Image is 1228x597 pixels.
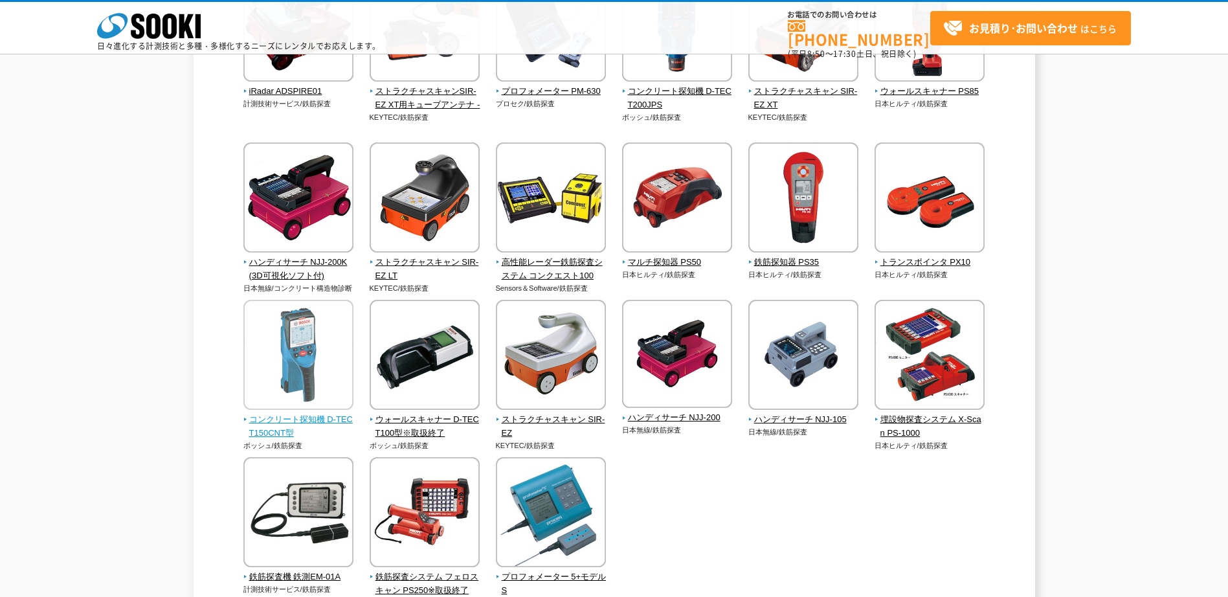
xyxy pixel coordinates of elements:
a: プロフォメーター PM-630 [496,73,607,98]
img: トランスポインタ PX10 [875,142,985,256]
span: トランスポインタ PX10 [875,256,985,269]
img: ハンディサーチ NJJ-105 [748,300,858,413]
span: ストラクチャスキャン SIR-EZ [496,413,607,440]
span: プロフォメーター PM-630 [496,85,607,98]
a: iRadar ADSPIRE01 [243,73,354,98]
span: 埋設物探査システム X-Scan PS-1000 [875,413,985,440]
span: ストラクチャスキャン SIR-EZ XT [748,85,859,112]
a: コンクリート探知機 D-TECT150CNT型 [243,401,354,440]
p: 日本ヒルティ/鉄筋探査 [875,98,985,109]
a: ストラクチャスキャン SIR-EZ [496,401,607,440]
img: 鉄筋探知器 PS35 [748,142,858,256]
img: コンクリート探知機 D-TECT150CNT型 [243,300,353,413]
a: 鉄筋探査機 鉄測EM-01A [243,558,354,584]
span: ウォールスキャナー PS85 [875,85,985,98]
span: お電話でのお問い合わせは [788,11,930,19]
p: 日々進化する計測技術と多種・多様化するニーズにレンタルでお応えします。 [97,42,381,50]
p: KEYTEC/鉄筋探査 [370,283,480,294]
p: ボッシュ/鉄筋探査 [622,112,733,123]
img: 鉄筋探査機 鉄測EM-01A [243,457,353,570]
img: 埋設物探査システム X-Scan PS-1000 [875,300,985,413]
span: 鉄筋探知器 PS35 [748,256,859,269]
a: ハンディサーチ NJJ-200 [622,400,733,425]
span: ストラクチャスキャンSIR-EZ XT用キューブアンテナ - [370,85,480,112]
p: 日本ヒルティ/鉄筋探査 [875,440,985,451]
img: ストラクチャスキャン SIR-EZ [496,300,606,413]
p: 計測技術サービス/鉄筋探査 [243,584,354,595]
span: (平日 ～ 土日、祝日除く) [788,48,916,60]
span: はこちら [943,19,1117,38]
p: KEYTEC/鉄筋探査 [496,440,607,451]
span: マルチ探知器 PS50 [622,256,733,269]
span: 高性能レーダー鉄筋探査システム コンクエスト100 [496,256,607,283]
a: 鉄筋探知器 PS35 [748,243,859,269]
p: ボッシュ/鉄筋探査 [243,440,354,451]
p: 日本ヒルティ/鉄筋探査 [748,269,859,280]
p: Sensors＆Software/鉄筋探査 [496,283,607,294]
a: ハンディサーチ NJJ-105 [748,401,859,427]
a: 高性能レーダー鉄筋探査システム コンクエスト100 [496,243,607,282]
img: ハンディサーチ NJJ-200 [622,300,732,411]
span: ハンディサーチ NJJ-200K(3D可視化ソフト付) [243,256,354,283]
span: ウォールスキャナー D-TECT100型※取扱終了 [370,413,480,440]
img: マルチ探知器 PS50 [622,142,732,256]
a: 埋設物探査システム X-Scan PS-1000 [875,401,985,440]
a: ハンディサーチ NJJ-200K(3D可視化ソフト付) [243,243,354,282]
p: ボッシュ/鉄筋探査 [370,440,480,451]
img: ハンディサーチ NJJ-200K(3D可視化ソフト付) [243,142,353,256]
p: KEYTEC/鉄筋探査 [370,112,480,123]
img: プロフォメーター 5+モデルS [496,457,606,570]
span: iRadar ADSPIRE01 [243,85,354,98]
img: ウォールスキャナー D-TECT100型※取扱終了 [370,300,480,413]
a: ストラクチャスキャンSIR-EZ XT用キューブアンテナ - [370,73,480,111]
p: 日本ヒルティ/鉄筋探査 [875,269,985,280]
a: お見積り･お問い合わせはこちら [930,11,1131,45]
span: 17:30 [833,48,856,60]
a: [PHONE_NUMBER] [788,20,930,47]
a: ストラクチャスキャン SIR-EZ XT [748,73,859,111]
a: 鉄筋探査システム フェロスキャン PS250※取扱終了 [370,558,480,597]
span: コンクリート探知機 D-TECT200JPS [622,85,733,112]
a: ストラクチャスキャン SIR-EZ LT [370,243,480,282]
img: 高性能レーダー鉄筋探査システム コンクエスト100 [496,142,606,256]
p: 日本ヒルティ/鉄筋探査 [622,269,733,280]
a: マルチ探知器 PS50 [622,243,733,269]
a: ウォールスキャナー PS85 [875,73,985,98]
p: 日本無線/コンクリート構造物診断 [243,283,354,294]
a: プロフォメーター 5+モデルS [496,558,607,597]
a: ウォールスキャナー D-TECT100型※取扱終了 [370,401,480,440]
span: ハンディサーチ NJJ-105 [748,413,859,427]
span: ストラクチャスキャン SIR-EZ LT [370,256,480,283]
img: 鉄筋探査システム フェロスキャン PS250※取扱終了 [370,457,480,570]
img: ストラクチャスキャン SIR-EZ LT [370,142,480,256]
p: 日本無線/鉄筋探査 [622,425,733,436]
strong: お見積り･お問い合わせ [969,20,1078,36]
a: トランスポインタ PX10 [875,243,985,269]
p: プロセク/鉄筋探査 [496,98,607,109]
span: 8:50 [807,48,825,60]
span: コンクリート探知機 D-TECT150CNT型 [243,413,354,440]
p: 日本無線/鉄筋探査 [748,427,859,438]
p: 計測技術サービス/鉄筋探査 [243,98,354,109]
p: KEYTEC/鉄筋探査 [748,112,859,123]
a: コンクリート探知機 D-TECT200JPS [622,73,733,111]
span: ハンディサーチ NJJ-200 [622,411,733,425]
span: 鉄筋探査機 鉄測EM-01A [243,570,354,584]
